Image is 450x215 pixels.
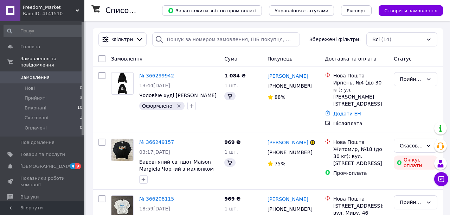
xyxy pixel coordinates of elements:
[152,32,300,46] input: Пошук за номером замовлення, ПІБ покупця, номером телефону, Email, номером накладної
[400,142,423,150] div: Скасовано
[325,56,377,62] span: Доставка та оплата
[372,36,380,43] span: Всі
[20,139,54,146] span: Повідомлення
[394,56,412,62] span: Статус
[20,163,72,170] span: [DEMOGRAPHIC_DATA]
[80,85,82,91] span: 0
[25,85,35,91] span: Нові
[333,111,361,116] a: Додати ЕН
[139,149,170,155] span: 03:17[DATE]
[80,125,82,131] span: 0
[333,195,388,202] div: Нова Пошта
[25,105,46,111] span: Виконані
[80,95,82,101] span: 3
[70,163,76,169] span: 4
[379,5,443,16] button: Створити замовлення
[168,7,256,14] span: Завантажити звіт по пром-оплаті
[139,139,174,145] a: № 366249157
[400,198,423,206] div: Прийнято
[372,7,443,13] a: Створити замовлення
[20,74,50,81] span: Замовлення
[139,206,170,211] span: 18:59[DATE]
[275,8,328,13] span: Управління статусами
[333,120,388,127] div: Післяплата
[268,196,308,203] a: [PERSON_NAME]
[23,11,84,17] div: Ваш ID: 4141510
[20,175,65,188] span: Показники роботи компанії
[139,196,174,202] a: № 366208115
[111,56,142,62] span: Замовлення
[77,105,82,111] span: 10
[309,36,361,43] span: Збережені фільтри:
[139,73,174,78] a: № 366299942
[142,103,172,109] span: Оформлено
[105,6,177,15] h1: Список замовлень
[111,139,133,161] img: Фото товару
[162,5,262,16] button: Завантажити звіт по пром-оплаті
[224,83,238,88] span: 1 шт.
[25,95,46,101] span: Прийняті
[333,139,388,146] div: Нова Пошта
[347,8,366,13] span: Експорт
[275,94,285,100] span: 88%
[4,25,83,37] input: Пошук
[434,172,448,186] button: Чат з покупцем
[268,72,308,80] a: [PERSON_NAME]
[114,72,131,94] img: Фото товару
[333,72,388,79] div: Нова Пошта
[269,5,334,16] button: Управління статусами
[111,72,134,95] a: Фото товару
[112,36,133,43] span: Фільтри
[275,161,285,166] span: 75%
[25,125,47,131] span: Оплачені
[111,139,134,161] a: Фото товару
[333,79,388,107] div: Ирпень, №4 (до 30 кг): ул. [PERSON_NAME][STREET_ADDRESS]
[333,146,388,167] div: Житомир, №18 (до 30 кг): вул. [STREET_ADDRESS]
[394,156,437,170] div: Очікує оплати
[20,44,40,50] span: Головна
[20,151,65,158] span: Товари та послуги
[266,147,314,157] div: [PHONE_NUMBER]
[341,5,372,16] button: Експорт
[75,163,81,169] span: 9
[268,139,308,146] a: [PERSON_NAME]
[20,194,39,200] span: Відгуки
[381,37,391,42] span: (14)
[224,73,246,78] span: 1 084 ₴
[224,56,237,62] span: Cума
[266,81,314,91] div: [PHONE_NUMBER]
[139,93,217,98] a: Чоловіче худі [PERSON_NAME]
[80,115,82,121] span: 1
[139,159,214,186] a: Бавовняний світшот Maison Margiela Чорний з малюнком спереду чоловічий модний MM025B XL
[176,103,182,109] svg: Видалити мітку
[139,83,170,88] span: 13:44[DATE]
[224,139,240,145] span: 969 ₴
[20,56,84,68] span: Замовлення та повідомлення
[224,196,240,202] span: 969 ₴
[400,75,423,83] div: Прийнято
[333,170,388,177] div: Пром-оплата
[23,4,76,11] span: Freedom_Market
[268,56,292,62] span: Покупець
[224,149,238,155] span: 1 шт.
[266,204,314,214] div: [PHONE_NUMBER]
[224,206,238,211] span: 1 шт.
[25,115,49,121] span: Скасовані
[384,8,437,13] span: Створити замовлення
